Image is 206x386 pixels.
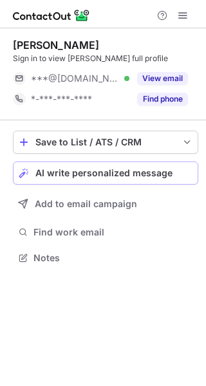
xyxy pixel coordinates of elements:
[31,73,120,84] span: ***@[DOMAIN_NAME]
[13,223,198,241] button: Find work email
[35,199,137,209] span: Add to email campaign
[13,161,198,185] button: AI write personalized message
[35,168,173,178] span: AI write personalized message
[13,53,198,64] div: Sign in to view [PERSON_NAME] full profile
[137,72,188,85] button: Reveal Button
[33,252,193,264] span: Notes
[137,93,188,106] button: Reveal Button
[13,131,198,154] button: save-profile-one-click
[35,137,176,147] div: Save to List / ATS / CRM
[13,39,99,51] div: [PERSON_NAME]
[13,249,198,267] button: Notes
[13,8,90,23] img: ContactOut v5.3.10
[33,226,193,238] span: Find work email
[13,192,198,216] button: Add to email campaign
